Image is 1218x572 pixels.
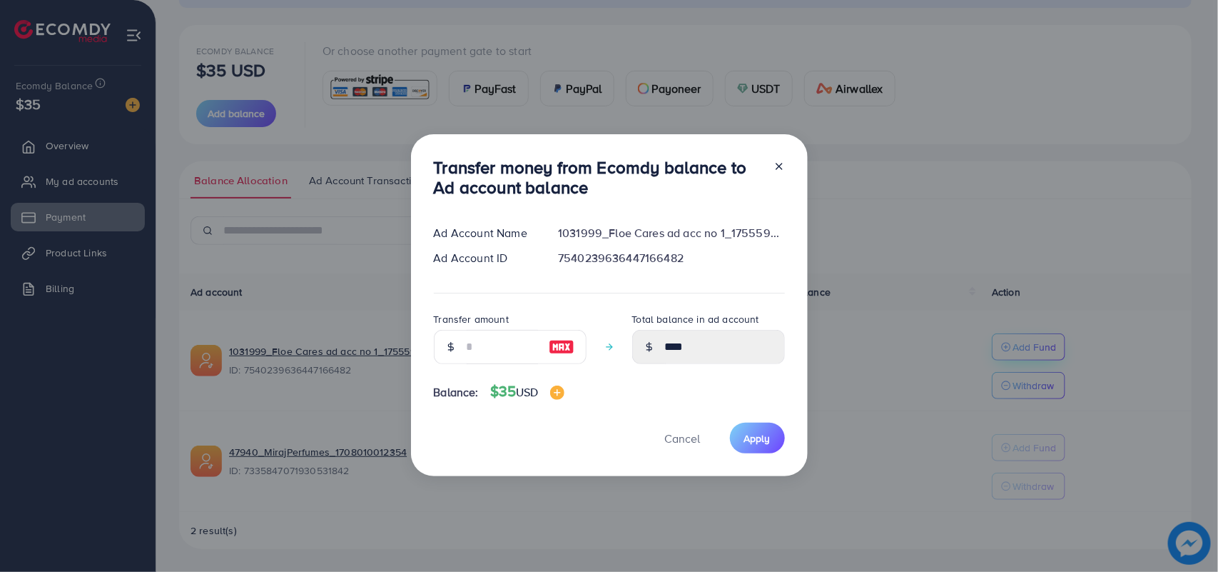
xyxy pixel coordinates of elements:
h3: Transfer money from Ecomdy balance to Ad account balance [434,157,762,199]
div: Ad Account Name [422,225,547,241]
span: Cancel [665,431,701,446]
button: Cancel [647,423,719,453]
div: 1031999_Floe Cares ad acc no 1_1755598915786 [547,225,796,241]
span: Balance: [434,384,479,401]
label: Transfer amount [434,312,509,326]
span: Apply [744,431,771,446]
img: image [550,386,564,400]
span: USD [516,384,538,400]
label: Total balance in ad account [632,312,759,326]
h4: $35 [490,383,564,401]
button: Apply [730,423,785,453]
div: Ad Account ID [422,250,547,266]
img: image [549,338,574,356]
div: 7540239636447166482 [547,250,796,266]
